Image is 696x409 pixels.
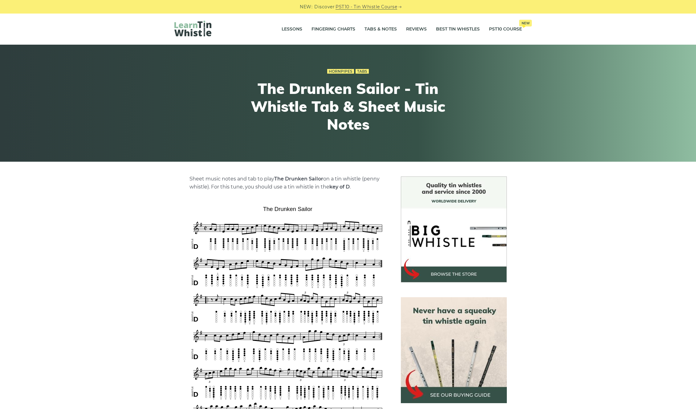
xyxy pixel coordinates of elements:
a: Fingering Charts [311,22,355,37]
strong: key of D [329,184,350,190]
h1: The Drunken Sailor - Tin Whistle Tab & Sheet Music Notes [235,80,462,133]
img: tin whistle buying guide [401,297,507,403]
a: Reviews [406,22,427,37]
img: BigWhistle Tin Whistle Store [401,176,507,282]
img: LearnTinWhistle.com [174,21,211,36]
a: Tabs & Notes [364,22,397,37]
strong: The Drunken Sailor [274,176,323,182]
a: Best Tin Whistles [436,22,480,37]
a: Tabs [356,69,369,74]
a: Hornpipes [327,69,354,74]
a: Lessons [282,22,302,37]
p: Sheet music notes and tab to play on a tin whistle (penny whistle). For this tune, you should use... [189,175,386,191]
span: New [519,20,532,26]
a: PST10 CourseNew [489,22,522,37]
